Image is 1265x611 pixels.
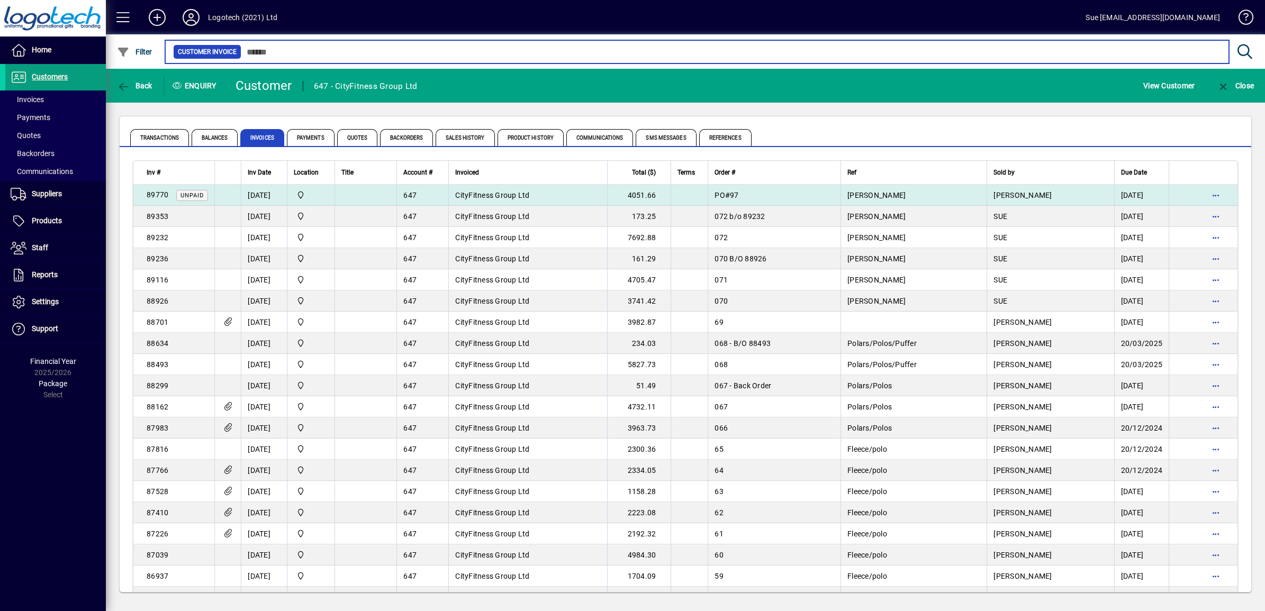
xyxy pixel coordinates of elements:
td: [DATE] [241,523,287,544]
span: CityFitness Group Ltd [455,572,529,580]
div: Account # [403,167,442,178]
span: 647 [403,572,417,580]
span: Central [294,316,328,328]
span: 88493 [147,360,168,369]
span: 87816 [147,445,168,453]
button: More options [1207,398,1224,415]
span: 070 B/O 88926 [715,254,766,263]
span: Central [294,189,328,201]
span: 87039 [147,551,168,559]
span: 647 [403,403,417,411]
span: View Customer [1143,77,1195,94]
span: Central [294,591,328,603]
button: More options [1207,356,1224,373]
td: [DATE] [241,290,287,312]
span: 068 [715,360,728,369]
button: Back [114,76,155,95]
td: [DATE] [241,439,287,460]
button: More options [1207,462,1224,479]
td: 4984.30 [607,544,671,566]
span: 647 [403,339,417,348]
span: Inv Date [248,167,271,178]
span: Backorders [11,149,55,158]
div: Due Date [1121,167,1163,178]
span: Communications [11,167,73,176]
span: Financial Year [30,357,76,366]
td: [DATE] [241,417,287,439]
span: CityFitness Group Ltd [455,381,529,390]
a: Products [5,208,106,234]
a: Suppliers [5,181,106,207]
span: [PERSON_NAME] [993,530,1052,538]
div: Inv # [147,167,208,178]
span: Quotes [11,131,41,140]
span: Communications [566,129,633,146]
span: Ref [847,167,856,178]
td: [DATE] [241,248,287,269]
span: 69 [715,318,724,326]
span: 647 [403,318,417,326]
div: Logotech (2021) Ltd [208,9,277,26]
td: [DATE] [241,354,287,375]
span: 88162 [147,403,168,411]
span: Invoices [240,129,284,146]
td: 7692.88 [607,227,671,248]
span: Quotes [337,129,378,146]
span: CityFitness Group Ltd [455,276,529,284]
div: Ref [847,167,980,178]
a: Settings [5,289,106,315]
span: Filter [117,48,152,56]
span: CityFitness Group Ltd [455,445,529,453]
td: 1704.09 [607,566,671,587]
span: [PERSON_NAME] [993,360,1052,369]
span: CityFitness Group Ltd [455,339,529,348]
span: [PERSON_NAME] [993,403,1052,411]
td: [DATE] [241,481,287,502]
span: 067 - Back Order [715,381,771,390]
span: CityFitness Group Ltd [455,360,529,369]
span: 068 - B/O 88493 [715,339,771,348]
span: CityFitness Group Ltd [455,530,529,538]
td: 4705.47 [607,269,671,290]
td: [DATE] [1114,481,1169,502]
span: Close [1217,81,1254,90]
td: 161.29 [607,248,671,269]
a: Quotes [5,126,106,144]
a: Reports [5,262,106,288]
span: Central [294,486,328,497]
span: Central [294,359,328,370]
td: [DATE] [1114,227,1169,248]
td: [DATE] [1114,544,1169,566]
a: Backorders [5,144,106,162]
span: Transactions [130,129,189,146]
a: Support [5,316,106,342]
button: More options [1207,208,1224,225]
span: 87410 [147,508,168,517]
span: 89236 [147,254,168,263]
button: More options [1207,589,1224,606]
td: [DATE] [1114,290,1169,312]
span: [PERSON_NAME] [993,508,1052,517]
span: 59 [715,572,724,580]
button: More options [1207,546,1224,563]
td: [DATE] [241,333,287,354]
span: Central [294,253,328,265]
span: 89353 [147,212,168,221]
span: Central [294,380,328,391]
span: 647 [403,276,417,284]
td: [DATE] [241,227,287,248]
div: Enquiry [164,77,228,94]
td: [DATE] [241,312,287,333]
span: Terms [677,167,695,178]
button: More options [1207,377,1224,394]
span: Total ($) [632,167,656,178]
span: Inv # [147,167,160,178]
button: Close [1214,76,1257,95]
span: Payments [11,113,50,122]
span: 65 [715,445,724,453]
span: CityFitness Group Ltd [455,424,529,432]
span: 89232 [147,233,168,242]
span: 647 [403,191,417,199]
button: Add [140,8,174,27]
span: Central [294,507,328,518]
